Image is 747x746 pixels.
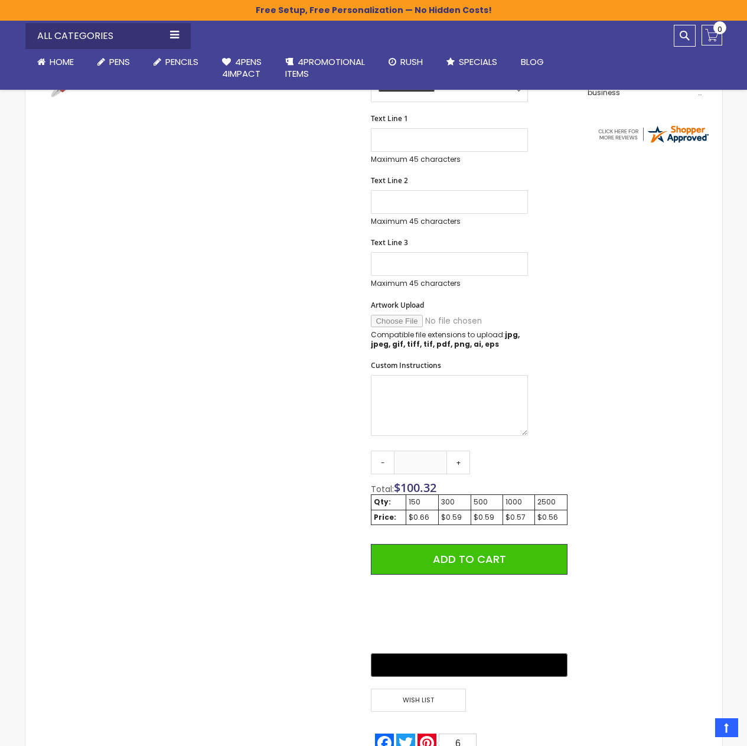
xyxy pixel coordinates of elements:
[25,23,191,49] div: All Categories
[400,480,436,496] span: 100.32
[717,24,722,35] span: 0
[371,175,408,185] span: Text Line 2
[109,56,130,68] span: Pens
[474,497,501,507] div: 500
[371,653,567,677] button: Buy with GPay
[521,56,544,68] span: Blog
[273,49,377,87] a: 4PROMOTIONALITEMS
[371,689,465,712] span: Wish List
[394,480,436,496] span: $
[210,49,273,87] a: 4Pens4impact
[142,49,210,75] a: Pencils
[371,279,528,288] p: Maximum 45 characters
[165,56,198,68] span: Pencils
[222,56,262,80] span: 4Pens 4impact
[509,49,556,75] a: Blog
[371,544,567,575] button: Add to Cart
[409,513,436,522] div: $0.66
[596,137,710,147] a: 4pens.com certificate URL
[371,360,441,370] span: Custom Instructions
[459,56,497,68] span: Specials
[371,237,408,247] span: Text Line 3
[446,451,470,474] a: +
[441,513,468,522] div: $0.59
[377,49,435,75] a: Rush
[25,49,86,75] a: Home
[537,497,565,507] div: 2500
[371,689,469,712] a: Wish List
[371,155,528,164] p: Maximum 45 characters
[596,123,710,145] img: 4pens.com widget logo
[374,497,391,507] strong: Qty:
[435,49,509,75] a: Specials
[409,497,436,507] div: 150
[433,552,506,566] span: Add to Cart
[285,56,365,80] span: 4PROMOTIONAL ITEMS
[86,49,142,75] a: Pens
[715,718,738,737] a: Top
[505,513,532,522] div: $0.57
[50,56,74,68] span: Home
[371,483,394,495] span: Total:
[374,512,396,522] strong: Price:
[371,451,394,474] a: -
[702,25,722,45] a: 0
[371,217,528,226] p: Maximum 45 characters
[441,497,468,507] div: 300
[474,513,501,522] div: $0.59
[537,513,565,522] div: $0.56
[505,497,532,507] div: 1000
[371,584,567,645] iframe: PayPal
[371,300,424,310] span: Artwork Upload
[371,113,408,123] span: Text Line 1
[400,56,423,68] span: Rush
[371,330,520,349] strong: jpg, jpeg, gif, tiff, tif, pdf, png, ai, eps
[371,330,528,349] p: Compatible file extensions to upload:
